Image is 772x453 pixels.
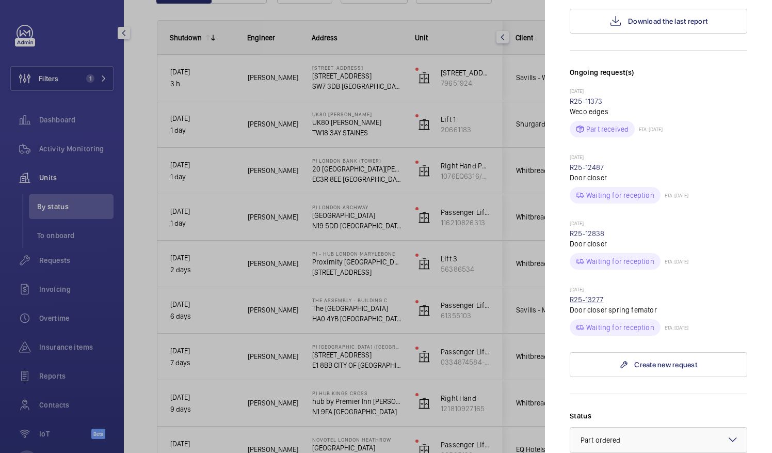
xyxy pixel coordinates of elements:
[661,192,688,198] p: ETA: [DATE]
[570,106,747,117] p: Weco edges
[570,163,604,171] a: R25-12487
[570,286,747,294] p: [DATE]
[581,436,621,444] span: Part ordered
[570,411,747,421] label: Status
[661,324,688,331] p: ETA: [DATE]
[586,190,654,200] p: Waiting for reception
[570,305,747,315] p: Door closer spring femator
[628,17,707,25] span: Download the last report
[570,154,747,162] p: [DATE]
[635,126,663,132] p: ETA: [DATE]
[570,352,747,377] a: Create new request
[570,88,747,96] p: [DATE]
[570,67,747,88] h3: Ongoing request(s)
[570,173,747,183] p: Door closer
[570,239,747,249] p: Door closer
[586,322,654,333] p: Waiting for reception
[661,258,688,264] p: ETA: [DATE]
[570,229,605,238] a: R25-12838
[586,124,629,134] p: Part received
[570,9,747,34] button: Download the last report
[570,295,604,304] a: R25-13277
[570,97,603,105] a: R25-11373
[586,256,654,267] p: Waiting for reception
[570,220,747,228] p: [DATE]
